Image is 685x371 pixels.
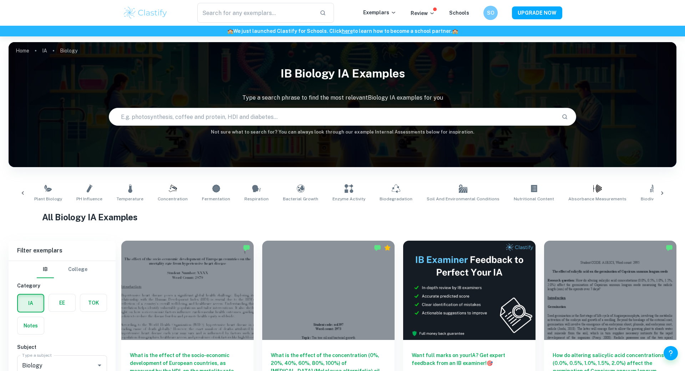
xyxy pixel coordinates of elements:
span: Absorbance Measurements [568,196,626,202]
span: Respiration [244,196,269,202]
button: TOK [80,294,107,311]
h1: IB Biology IA examples [9,62,676,85]
h6: Subject [17,343,107,351]
button: UPGRADE NOW [512,6,562,19]
h6: Not sure what to search for? You can always look through our example Internal Assessments below f... [9,129,676,136]
a: IA [42,46,47,56]
p: Type a search phrase to find the most relevant Biology IA examples for you [9,94,676,102]
span: Plant Biology [34,196,62,202]
button: Notes [17,317,44,334]
button: SO [483,6,498,20]
span: 🏫 [452,28,458,34]
span: pH Influence [76,196,102,202]
label: Type a subject [22,352,52,358]
span: Temperature [117,196,143,202]
span: Biodegradation [380,196,412,202]
p: Exemplars [363,9,396,16]
h6: Category [17,282,107,290]
h6: SO [487,9,495,17]
h6: We just launched Clastify for Schools. Click to learn how to become a school partner. [1,27,684,35]
a: Schools [449,10,469,16]
button: Open [95,360,105,370]
span: Nutritional Content [514,196,554,202]
img: Marked [243,244,250,251]
h6: Filter exemplars [9,241,116,261]
span: Biodiversity [641,196,665,202]
span: Soil and Environmental Conditions [427,196,499,202]
button: IB [37,261,54,278]
span: Enzyme Activity [333,196,365,202]
img: Clastify logo [123,6,168,20]
input: E.g. photosynthesis, coffee and protein, HDI and diabetes... [109,107,556,127]
img: Marked [374,244,381,251]
span: Bacterial Growth [283,196,318,202]
input: Search for any exemplars... [197,3,314,23]
button: EE [49,294,75,311]
h6: Want full marks on your IA ? Get expert feedback from an IB examiner! [412,351,527,367]
button: College [68,261,87,278]
button: IA [18,295,44,312]
img: Thumbnail [403,241,536,340]
div: Filter type choice [37,261,87,278]
span: 🎯 [487,360,493,366]
a: here [342,28,353,34]
button: Search [559,111,571,123]
span: Concentration [158,196,188,202]
button: Help and Feedback [664,346,678,360]
p: Review [411,9,435,17]
p: Biology [60,47,77,55]
img: Marked [666,244,673,251]
h1: All Biology IA Examples [42,211,643,224]
div: Premium [384,244,391,251]
span: 🏫 [227,28,233,34]
span: Fermentation [202,196,230,202]
a: Home [16,46,29,56]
